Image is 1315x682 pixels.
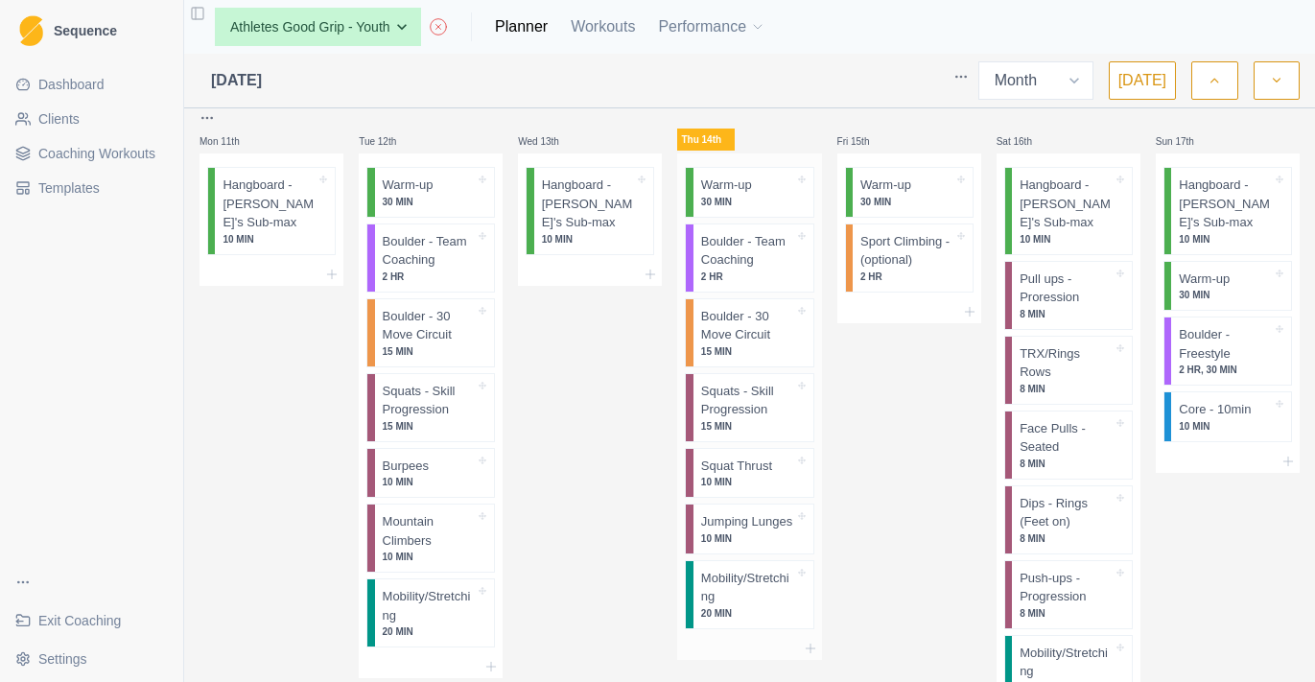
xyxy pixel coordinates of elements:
p: 8 MIN [1020,606,1113,621]
p: Mountain Climbers [383,512,476,550]
p: Face Pulls - Seated [1020,419,1113,457]
p: 8 MIN [1020,382,1113,396]
p: Hangboard - [PERSON_NAME]'s Sub-max [223,176,316,232]
div: Mountain Climbers10 MIN [366,504,495,573]
p: 20 MIN [701,606,794,621]
p: Hangboard - [PERSON_NAME]'s Sub-max [1020,176,1113,232]
p: TRX/Rings Rows [1020,344,1113,382]
span: Dashboard [38,75,105,94]
p: Squat Thrust [701,457,772,476]
p: Boulder - Team Coaching [701,232,794,270]
p: Warm-up [860,176,911,195]
p: Sat 16th [997,134,1054,149]
span: Templates [38,178,100,198]
p: Mobility/Stretching [1020,644,1113,681]
p: 15 MIN [701,419,794,434]
div: Warm-up30 MIN [366,167,495,218]
div: Mobility/Stretching20 MIN [685,560,813,629]
p: Squats - Skill Progression [701,382,794,419]
p: 30 MIN [383,195,476,209]
p: 10 MIN [223,232,316,247]
p: Sport Climbing - (optional) [860,232,953,270]
p: 10 MIN [542,232,635,247]
a: Dashboard [8,69,176,100]
p: Push-ups - Progression [1020,569,1113,606]
div: Boulder - Team Coaching2 HR [366,223,495,293]
div: Pull ups - Proression8 MIN [1004,261,1133,330]
span: Clients [38,109,80,129]
p: Squats - Skill Progression [383,382,476,419]
p: Dips - Rings (Feet on) [1020,494,1113,531]
div: Push-ups - Progression8 MIN [1004,560,1133,629]
p: 8 MIN [1020,531,1113,546]
p: Wed 13th [518,134,575,149]
div: Squats - Skill Progression15 MIN [685,373,813,442]
div: Jumping Lunges10 MIN [685,504,813,554]
p: Warm-up [1179,270,1230,289]
span: [DATE] [211,69,262,92]
span: Coaching Workouts [38,144,155,163]
p: Hangboard - [PERSON_NAME]'s Sub-max [542,176,635,232]
p: 15 MIN [383,344,476,359]
p: 10 MIN [383,475,476,489]
p: 2 HR [383,270,476,284]
p: Mon 11th [200,134,257,149]
p: Fri 15th [837,134,895,149]
div: Warm-up30 MIN [685,167,813,218]
p: Thu 14th [677,129,735,151]
div: Hangboard - [PERSON_NAME]'s Sub-max10 MIN [1004,167,1133,255]
a: Templates [8,173,176,203]
div: Boulder - Team Coaching2 HR [685,223,813,293]
p: 10 MIN [383,550,476,564]
div: Squats - Skill Progression15 MIN [366,373,495,442]
p: 2 HR, 30 MIN [1179,363,1272,377]
button: Settings [8,644,176,674]
p: Hangboard - [PERSON_NAME]'s Sub-max [1179,176,1272,232]
p: 2 HR [701,270,794,284]
div: Boulder - 30 Move Circuit15 MIN [366,298,495,367]
p: 20 MIN [383,624,476,639]
p: 10 MIN [1179,232,1272,247]
p: 10 MIN [701,475,794,489]
p: 30 MIN [860,195,953,209]
div: Hangboard - [PERSON_NAME]'s Sub-max10 MIN [526,167,654,255]
a: Planner [495,15,548,38]
p: 15 MIN [701,344,794,359]
p: 15 MIN [383,419,476,434]
p: Boulder - 30 Move Circuit [383,307,476,344]
button: [DATE] [1109,61,1176,100]
p: Sun 17th [1156,134,1213,149]
p: Boulder - Team Coaching [383,232,476,270]
div: Warm-up30 MIN [1163,261,1292,312]
p: Jumping Lunges [701,512,792,531]
a: Clients [8,104,176,134]
span: Exit Coaching [38,611,121,630]
p: Pull ups - Proression [1020,270,1113,307]
p: Boulder - 30 Move Circuit [701,307,794,344]
p: Warm-up [383,176,434,195]
img: Logo [19,15,43,47]
div: Burpees10 MIN [366,448,495,499]
p: 8 MIN [1020,307,1113,321]
span: Sequence [54,24,117,37]
p: 30 MIN [701,195,794,209]
div: Hangboard - [PERSON_NAME]'s Sub-max10 MIN [207,167,336,255]
div: Warm-up30 MIN [845,167,974,218]
p: Tue 12th [359,134,416,149]
p: Boulder - Freestyle [1179,325,1272,363]
div: Hangboard - [PERSON_NAME]'s Sub-max10 MIN [1163,167,1292,255]
a: Coaching Workouts [8,138,176,169]
div: Squat Thrust10 MIN [685,448,813,499]
p: Mobility/Stretching [701,569,794,606]
div: TRX/Rings Rows8 MIN [1004,336,1133,405]
a: LogoSequence [8,8,176,54]
p: 30 MIN [1179,288,1272,302]
p: 10 MIN [701,531,794,546]
p: 10 MIN [1179,419,1272,434]
p: 8 MIN [1020,457,1113,471]
p: Core - 10min [1179,400,1251,419]
div: Boulder - Freestyle2 HR, 30 MIN [1163,317,1292,386]
div: Face Pulls - Seated8 MIN [1004,411,1133,480]
button: Performance [658,8,765,46]
div: Sport Climbing - (optional)2 HR [845,223,974,293]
